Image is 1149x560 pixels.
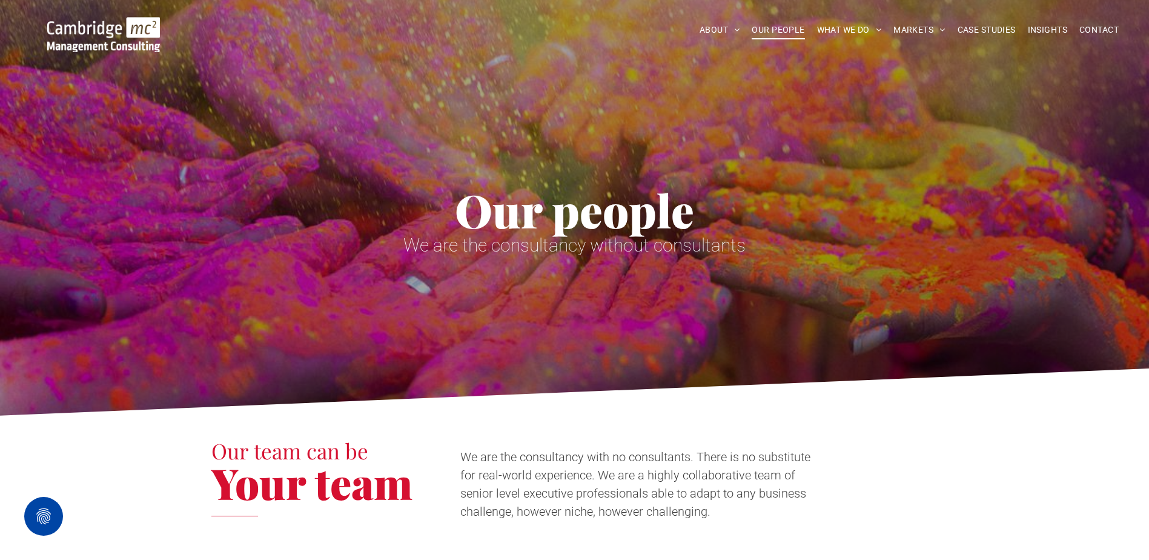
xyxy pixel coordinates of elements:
[403,235,746,256] span: We are the consultancy without consultants
[746,21,810,39] a: OUR PEOPLE
[1022,21,1073,39] a: INSIGHTS
[460,450,810,519] span: We are the consultancy with no consultants. There is no substitute for real-world experience. We ...
[455,179,694,240] span: Our people
[694,21,746,39] a: ABOUT
[811,21,888,39] a: WHAT WE DO
[211,454,412,511] span: Your team
[1073,21,1125,39] a: CONTACT
[211,436,368,465] span: Our team can be
[952,21,1022,39] a: CASE STUDIES
[47,19,160,32] a: Your Business Transformed | Cambridge Management Consulting
[47,17,160,52] img: Go to Homepage
[887,21,951,39] a: MARKETS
